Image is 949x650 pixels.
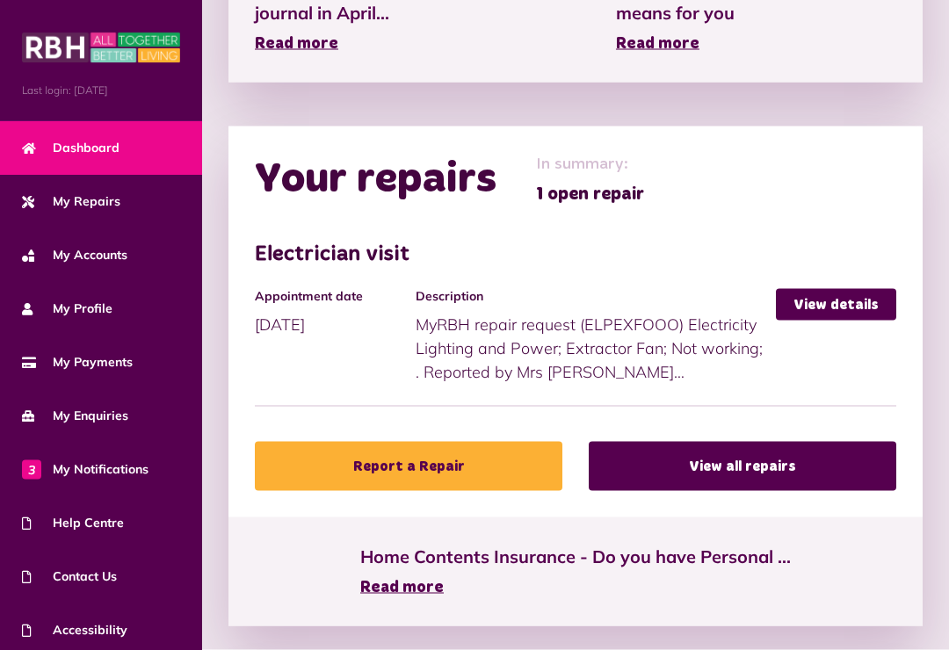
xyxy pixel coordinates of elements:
a: Report a Repair [255,442,562,491]
h2: Your repairs [255,155,496,206]
span: Last login: [DATE] [22,83,180,99]
span: Read more [616,36,699,52]
a: View details [776,289,896,321]
span: My Enquiries [22,408,128,426]
span: Help Centre [22,515,124,533]
span: 1 open repair [536,181,644,207]
span: In summary: [536,153,644,177]
h4: Description [416,289,768,304]
div: [DATE] [255,289,416,336]
span: Read more [255,36,338,52]
span: My Accounts [22,247,127,265]
span: 3 [22,460,41,480]
span: My Notifications [22,461,149,480]
span: My Repairs [22,193,120,212]
div: MyRBH repair request (ELPEXFOOO) Electricity Lighting and Power; Extractor Fan; Not working; . Re... [416,289,777,384]
h4: Appointment date [255,289,407,304]
span: Read more [360,580,444,596]
h3: Electrician visit [255,242,896,268]
span: Home Contents Insurance - Do you have Personal ... [360,544,791,570]
span: Accessibility [22,622,127,640]
span: My Payments [22,354,133,372]
a: View all repairs [589,442,896,491]
span: Contact Us [22,568,117,587]
span: Dashboard [22,140,120,158]
span: My Profile [22,300,112,319]
a: Home Contents Insurance - Do you have Personal ... Read more [360,544,791,600]
img: MyRBH [22,31,180,66]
